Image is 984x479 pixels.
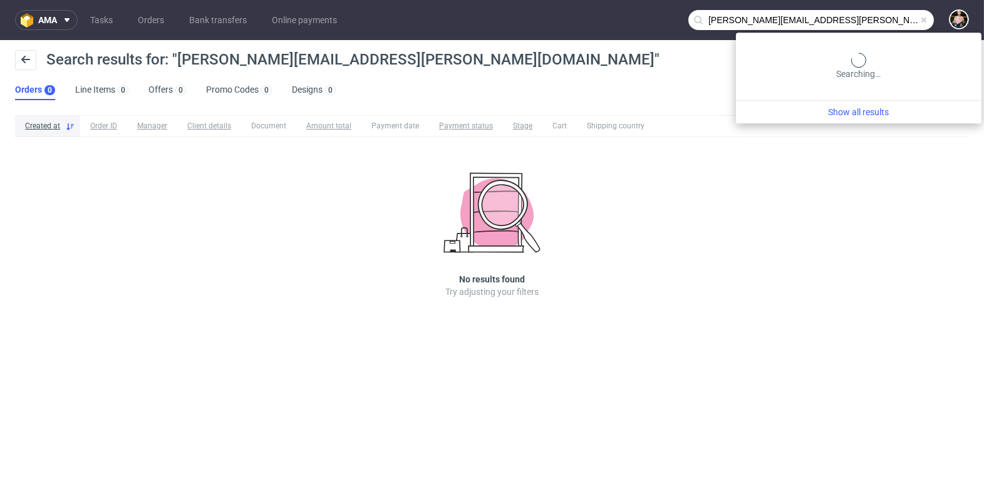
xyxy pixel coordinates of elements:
[75,80,128,100] a: Line Items0
[292,80,336,100] a: Designs0
[371,121,419,131] span: Payment date
[182,10,254,30] a: Bank transfers
[552,121,567,131] span: Cart
[741,106,976,118] a: Show all results
[48,86,52,95] div: 0
[264,10,344,30] a: Online payments
[38,16,57,24] span: ama
[130,10,172,30] a: Orders
[21,13,38,28] img: logo
[83,10,120,30] a: Tasks
[264,86,269,95] div: 0
[459,273,525,286] h3: No results found
[25,121,60,131] span: Created at
[439,121,493,131] span: Payment status
[187,121,231,131] span: Client details
[587,121,645,131] span: Shipping country
[137,121,167,131] span: Manager
[251,121,286,131] span: Document
[950,11,968,28] img: Marta Tomaszewska
[46,51,660,68] span: Search results for: "[PERSON_NAME][EMAIL_ADDRESS][PERSON_NAME][DOMAIN_NAME]"
[179,86,183,95] div: 0
[206,80,272,100] a: Promo Codes0
[306,121,351,131] span: Amount total
[15,10,78,30] button: ama
[15,80,55,100] a: Orders0
[121,86,125,95] div: 0
[445,286,539,298] p: Try adjusting your filters
[328,86,333,95] div: 0
[513,121,532,131] span: Stage
[741,53,976,80] div: Searching…
[148,80,186,100] a: Offers0
[90,121,117,131] span: Order ID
